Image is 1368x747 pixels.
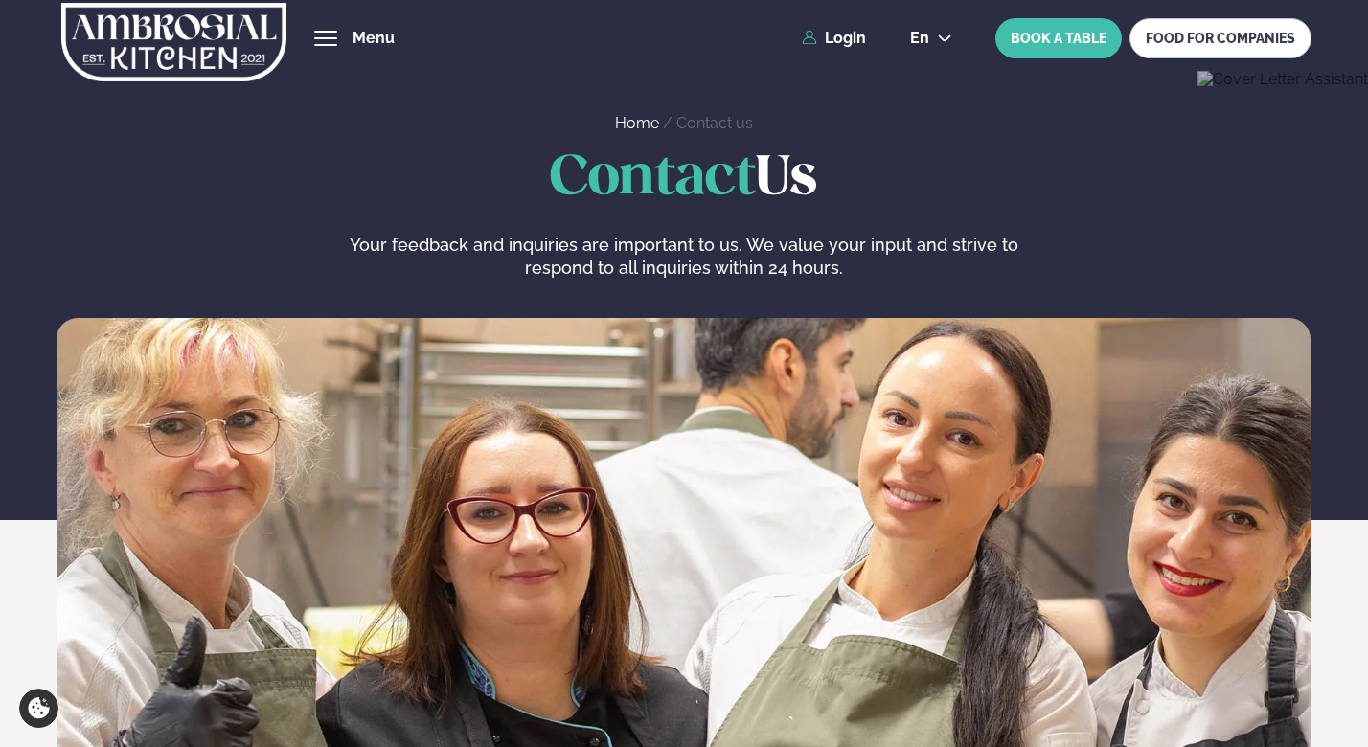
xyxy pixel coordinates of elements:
[550,153,756,205] span: Contact
[350,235,1018,278] span: Your feedback and inquiries are important to us. We value your input and strive to respond to all...
[676,114,753,132] a: Contact us
[1129,18,1311,58] a: FOOD FOR COMPANIES
[615,114,659,132] a: Home
[910,31,929,46] span: en
[802,30,866,47] a: Login
[995,18,1122,58] button: BOOK A TABLE
[57,149,1311,211] h1: Us
[663,114,676,132] span: /
[19,689,58,728] a: Cookie settings
[314,27,337,50] button: hamburger
[60,3,287,81] img: logo
[1197,71,1368,88] button: Open Cover Letter Assistant
[895,31,968,46] button: en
